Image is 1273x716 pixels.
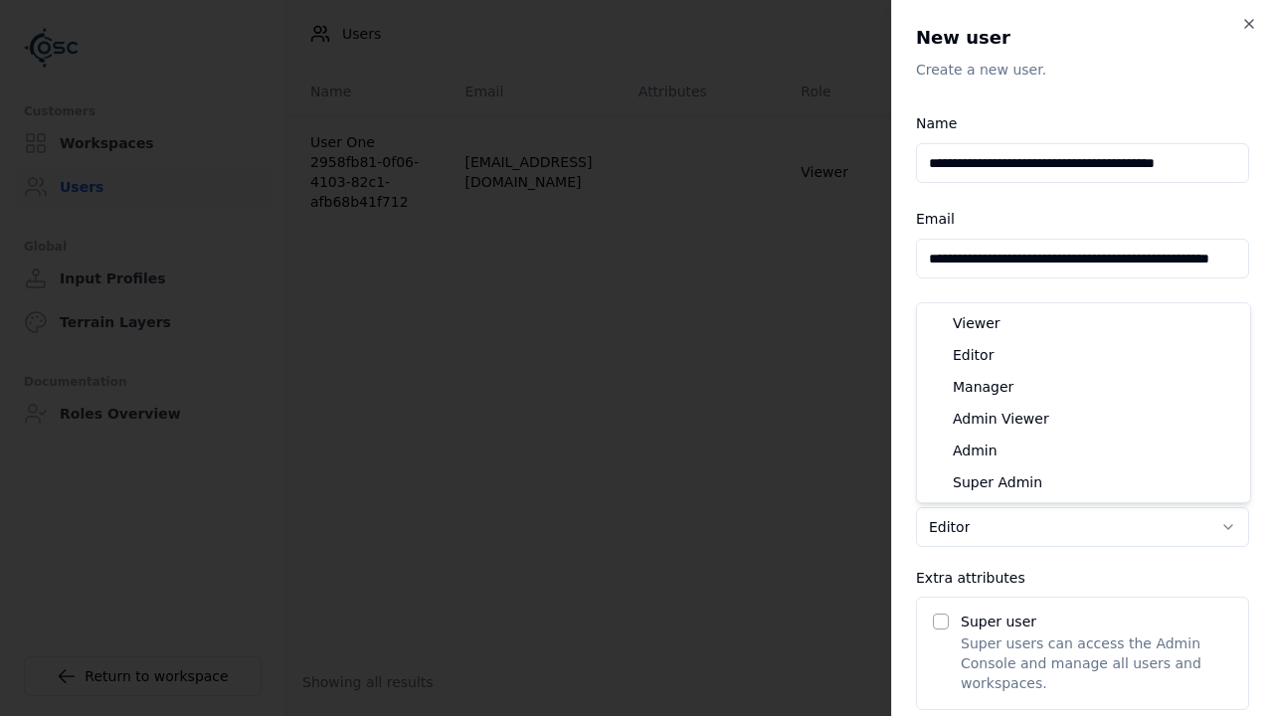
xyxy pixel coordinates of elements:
[953,472,1042,492] span: Super Admin
[953,345,994,365] span: Editor
[953,441,998,460] span: Admin
[953,409,1049,429] span: Admin Viewer
[953,313,1000,333] span: Viewer
[953,377,1013,397] span: Manager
